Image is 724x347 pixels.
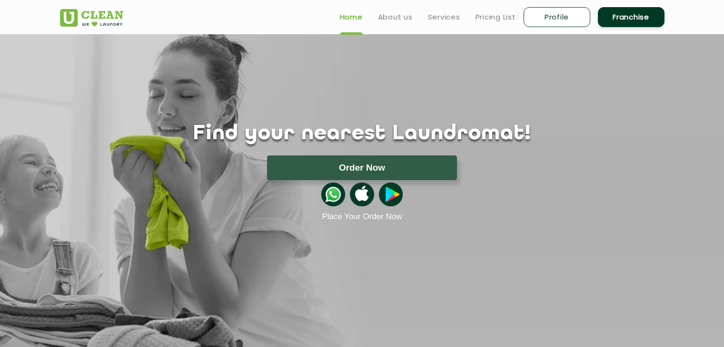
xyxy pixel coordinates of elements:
button: Order Now [267,155,457,180]
img: apple-icon.png [350,183,374,206]
img: playstoreicon.png [379,183,403,206]
a: Pricing List [476,11,516,23]
a: Home [340,11,363,23]
img: whatsappicon.png [321,183,345,206]
h1: Find your nearest Laundromat! [53,122,672,146]
a: Place Your Order Now [322,212,402,222]
a: Services [428,11,460,23]
a: About us [378,11,413,23]
a: Franchise [598,7,664,27]
a: Profile [524,7,590,27]
img: UClean Laundry and Dry Cleaning [60,9,123,27]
